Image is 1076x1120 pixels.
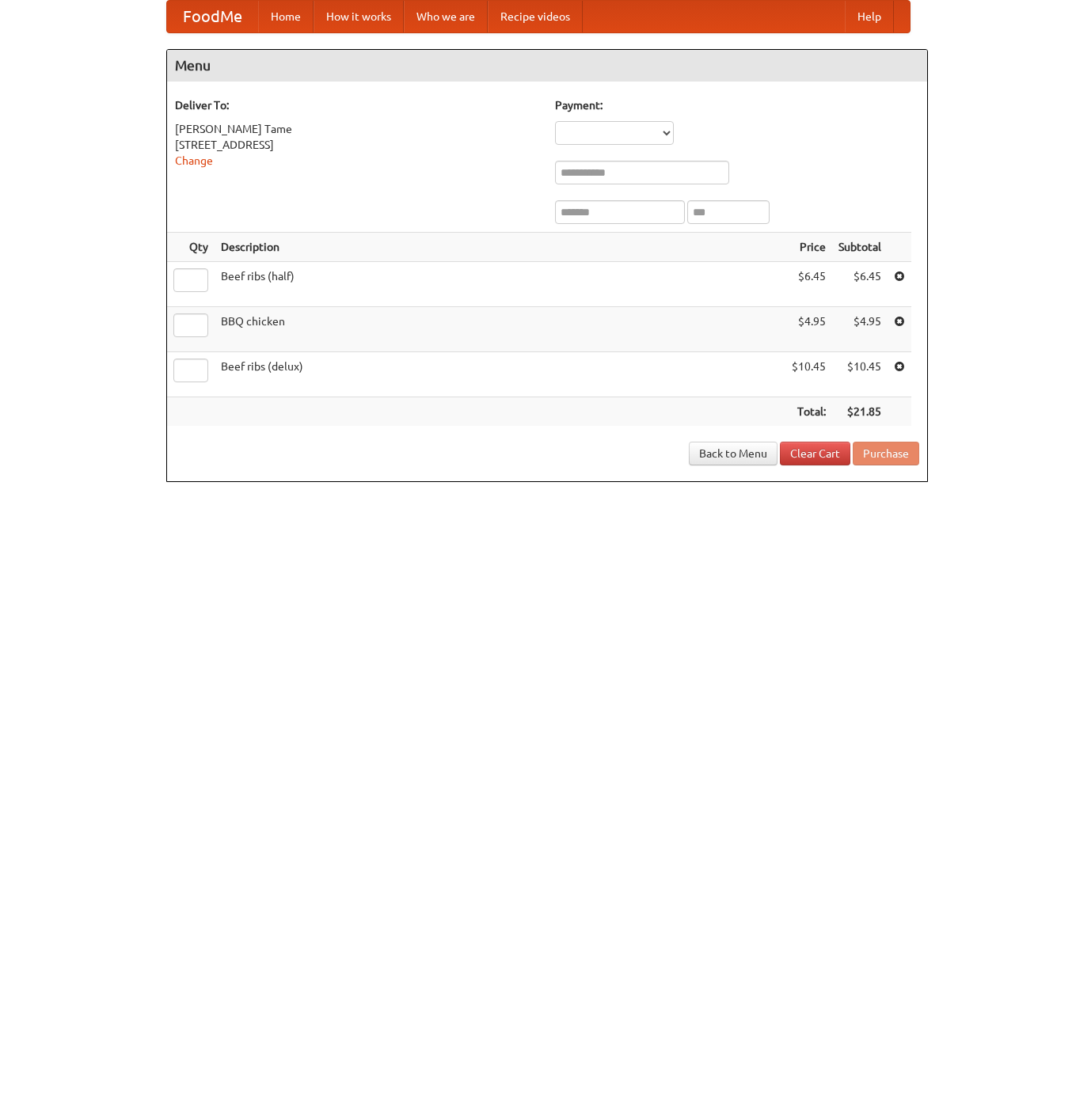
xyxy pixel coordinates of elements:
[215,352,785,397] td: Beef ribs (delux)
[785,352,832,397] td: $10.45
[215,262,785,307] td: Beef ribs (half)
[175,97,539,113] h5: Deliver To:
[832,233,888,262] th: Subtotal
[175,121,539,137] div: [PERSON_NAME] Tame
[488,1,583,32] a: Recipe videos
[215,233,785,262] th: Description
[832,352,888,397] td: $10.45
[785,307,832,352] td: $4.95
[853,442,919,465] button: Purchase
[404,1,488,32] a: Who we are
[845,1,894,32] a: Help
[215,307,785,352] td: BBQ chicken
[167,50,927,82] h4: Menu
[832,262,888,307] td: $6.45
[167,1,258,32] a: FoodMe
[832,307,888,352] td: $4.95
[785,233,832,262] th: Price
[832,397,888,427] th: $21.85
[258,1,314,32] a: Home
[785,397,832,427] th: Total:
[780,442,850,465] a: Clear Cart
[785,262,832,307] td: $6.45
[689,442,778,465] a: Back to Menu
[555,97,919,113] h5: Payment:
[175,154,213,167] a: Change
[175,137,539,153] div: [STREET_ADDRESS]
[167,233,215,262] th: Qty
[314,1,404,32] a: How it works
